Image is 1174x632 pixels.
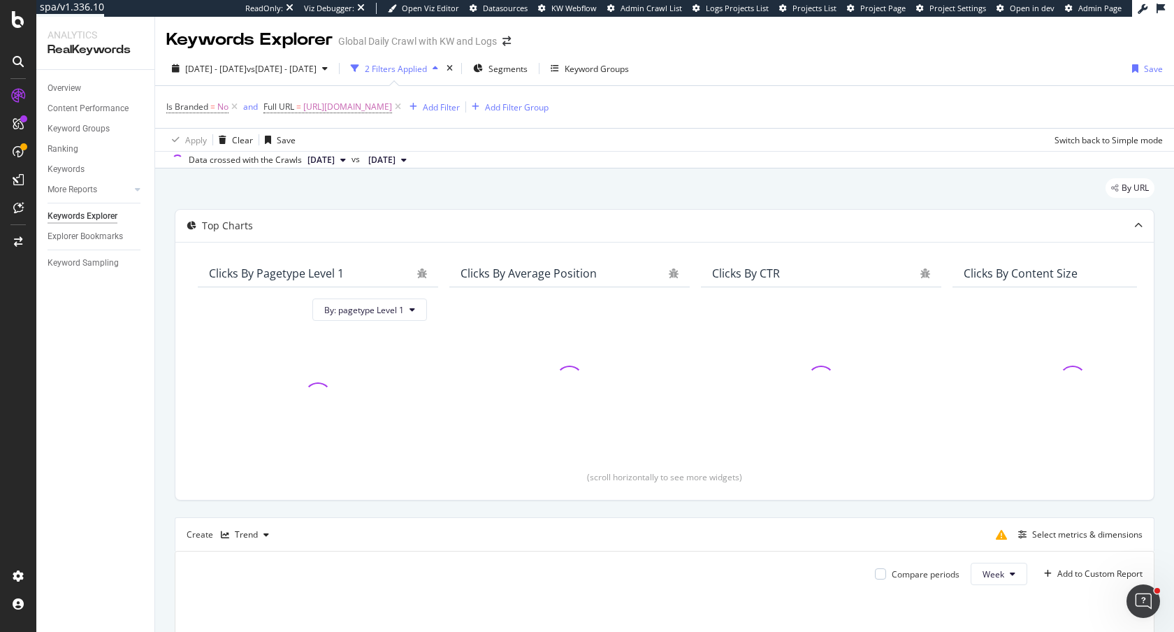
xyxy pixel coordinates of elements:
div: Keyword Sampling [48,256,119,271]
div: Add Filter Group [485,101,549,113]
div: ReadOnly: [245,3,283,14]
button: 2 Filters Applied [345,57,444,80]
span: Project Settings [929,3,986,13]
div: Trend [235,531,258,539]
span: Admin Page [1078,3,1122,13]
span: Open in dev [1010,3,1055,13]
span: 2025 Aug. 18th [307,154,335,166]
span: 2025 Feb. 11th [368,154,396,166]
div: times [444,62,456,76]
div: Clear [232,134,253,146]
a: Ranking [48,142,145,157]
button: Clear [213,129,253,151]
span: Open Viz Editor [402,3,459,13]
a: More Reports [48,182,131,197]
div: Keywords Explorer [48,209,117,224]
span: Datasources [483,3,528,13]
div: Viz Debugger: [304,3,354,14]
div: Add to Custom Report [1057,570,1143,578]
a: Admin Crawl List [607,3,682,14]
div: Save [277,134,296,146]
div: RealKeywords [48,42,143,58]
a: Keywords Explorer [48,209,145,224]
button: Switch back to Simple mode [1049,129,1163,151]
div: and [243,101,258,113]
div: Add Filter [423,101,460,113]
div: Compare periods [892,568,959,580]
a: Logs Projects List [693,3,769,14]
a: Keyword Groups [48,122,145,136]
iframe: Intercom live chat [1126,584,1160,618]
div: Clicks By Content Size [964,266,1078,280]
span: [URL][DOMAIN_NAME] [303,97,392,117]
div: 2 Filters Applied [365,63,427,75]
button: [DATE] [363,152,412,168]
div: Analytics [48,28,143,42]
div: Keywords [48,162,85,177]
span: Project Page [860,3,906,13]
span: = [210,101,215,113]
button: Add Filter [404,99,460,115]
span: = [296,101,301,113]
button: and [243,100,258,113]
span: [DATE] - [DATE] [185,63,247,75]
div: arrow-right-arrow-left [502,36,511,46]
button: Keyword Groups [545,57,635,80]
button: Save [259,129,296,151]
span: Segments [488,63,528,75]
div: Clicks By pagetype Level 1 [209,266,344,280]
div: Overview [48,81,81,96]
div: Create [187,524,275,546]
span: No [217,97,229,117]
button: Save [1126,57,1163,80]
span: Is Branded [166,101,208,113]
div: (scroll horizontally to see more widgets) [192,471,1137,483]
span: Projects List [792,3,836,13]
button: Apply [166,129,207,151]
div: bug [669,268,679,278]
a: Content Performance [48,101,145,116]
div: Save [1144,63,1163,75]
div: Global Daily Crawl with KW and Logs [338,34,497,48]
div: Keyword Groups [48,122,110,136]
a: Open in dev [997,3,1055,14]
a: Projects List [779,3,836,14]
a: Admin Page [1065,3,1122,14]
div: legacy label [1106,178,1154,198]
div: Data crossed with the Crawls [189,154,302,166]
a: Overview [48,81,145,96]
div: bug [920,268,930,278]
button: Trend [215,524,275,546]
span: vs [DATE] - [DATE] [247,63,317,75]
span: Week [983,568,1004,580]
div: Top Charts [202,219,253,233]
a: Open Viz Editor [388,3,459,14]
div: Keywords Explorer [166,28,333,52]
a: Keyword Sampling [48,256,145,271]
div: Ranking [48,142,78,157]
button: Add Filter Group [466,99,549,115]
div: Switch back to Simple mode [1055,134,1163,146]
button: [DATE] - [DATE]vs[DATE] - [DATE] [166,57,333,80]
span: KW Webflow [551,3,597,13]
span: By URL [1122,184,1149,192]
button: [DATE] [302,152,352,168]
div: Content Performance [48,101,129,116]
div: Explorer Bookmarks [48,229,123,244]
span: Admin Crawl List [621,3,682,13]
button: Add to Custom Report [1038,563,1143,585]
div: Apply [185,134,207,146]
div: Select metrics & dimensions [1032,529,1143,540]
a: Project Settings [916,3,986,14]
div: Clicks By CTR [712,266,780,280]
button: Segments [468,57,533,80]
span: By: pagetype Level 1 [324,304,404,316]
span: Full URL [263,101,294,113]
div: Clicks By Average Position [461,266,597,280]
a: Datasources [470,3,528,14]
a: Project Page [847,3,906,14]
div: bug [417,268,427,278]
button: Week [971,563,1027,585]
div: More Reports [48,182,97,197]
a: KW Webflow [538,3,597,14]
